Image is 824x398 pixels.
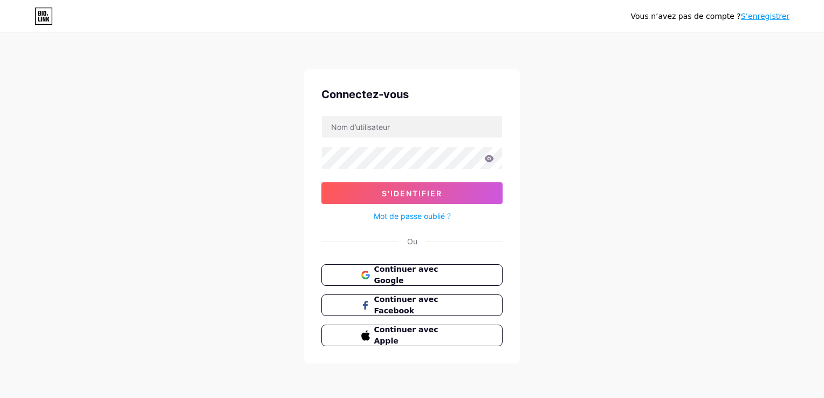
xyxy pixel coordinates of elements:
span: Continuer avec Google [374,264,463,286]
button: Continuer avec Google [321,264,503,286]
div: Connectez-vous [321,86,503,102]
a: S’enregistrer [741,12,789,20]
span: S'identifier [382,189,442,198]
button: S'identifier [321,182,503,204]
input: Nom d’utilisateur [322,116,502,138]
span: Continuer avec Facebook [374,294,463,317]
div: Ou [407,236,417,247]
button: Continuer avec Apple [321,325,503,346]
button: Continuer avec Facebook [321,294,503,316]
a: Mot de passe oublié ? [374,210,451,222]
div: Vous n’avez pas de compte ? [631,11,789,22]
span: Continuer avec Apple [374,324,463,347]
